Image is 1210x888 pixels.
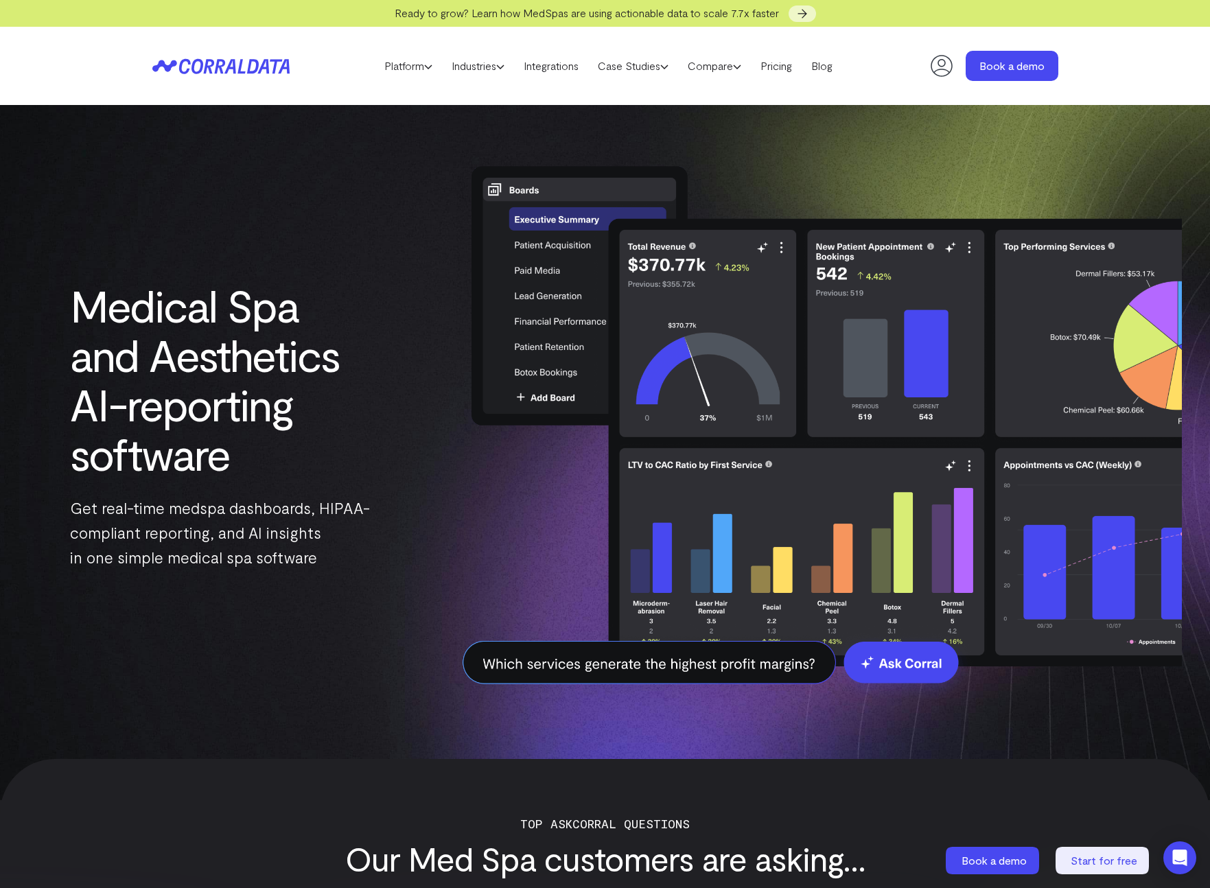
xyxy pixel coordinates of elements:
p: Top ASKCorral Questions [159,814,1051,833]
span: Start for free [1071,854,1137,867]
a: Pricing [751,56,802,76]
a: Integrations [514,56,588,76]
a: Book a demo [966,51,1058,81]
div: Open Intercom Messenger [1163,841,1196,874]
span: Ready to grow? Learn how MedSpas are using actionable data to scale 7.7x faster [395,6,779,19]
a: Book a demo [946,847,1042,874]
a: Compare [678,56,751,76]
h1: Medical Spa and Aesthetics AI-reporting software [70,281,371,478]
a: Platform [375,56,442,76]
a: Industries [442,56,514,76]
p: Get real-time medspa dashboards, HIPAA-compliant reporting, and AI insights in one simple medical... [70,495,371,570]
h3: Our Med Spa customers are asking... [159,840,1051,877]
a: Blog [802,56,842,76]
a: Case Studies [588,56,678,76]
a: Start for free [1056,847,1152,874]
span: Book a demo [962,854,1027,867]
